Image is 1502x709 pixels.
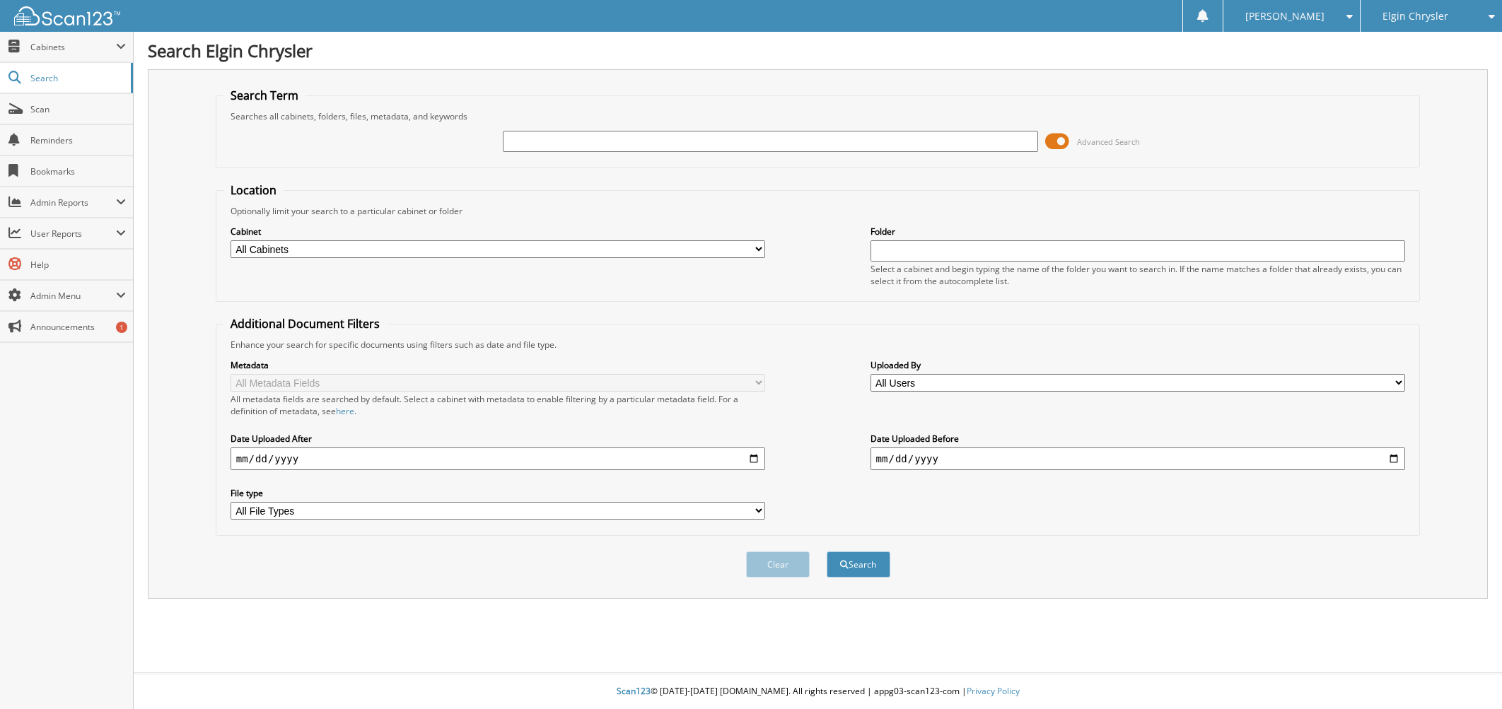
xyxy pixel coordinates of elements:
span: Advanced Search [1077,136,1140,147]
legend: Additional Document Filters [223,316,387,332]
input: end [871,447,1406,470]
label: Date Uploaded After [231,433,766,445]
label: Folder [871,225,1406,238]
span: Cabinets [30,41,116,53]
h1: Search Elgin Chrysler [148,39,1488,62]
div: Select a cabinet and begin typing the name of the folder you want to search in. If the name match... [871,263,1406,287]
img: scan123-logo-white.svg [14,6,120,25]
a: Privacy Policy [967,685,1020,697]
div: Optionally limit your search to a particular cabinet or folder [223,205,1413,217]
div: Enhance your search for specific documents using filters such as date and file type. [223,339,1413,351]
span: Reminders [30,134,126,146]
label: Metadata [231,359,766,371]
div: 1 [116,322,127,333]
div: © [DATE]-[DATE] [DOMAIN_NAME]. All rights reserved | appg03-scan123-com | [134,674,1502,709]
span: Scan123 [617,685,651,697]
span: Help [30,259,126,271]
label: Date Uploaded Before [871,433,1406,445]
button: Clear [746,551,810,578]
span: Scan [30,103,126,115]
label: Uploaded By [871,359,1406,371]
span: [PERSON_NAME] [1245,12,1325,20]
div: Searches all cabinets, folders, files, metadata, and keywords [223,110,1413,122]
input: start [231,447,766,470]
legend: Search Term [223,88,305,103]
span: Search [30,72,124,84]
label: File type [231,487,766,499]
span: Bookmarks [30,165,126,177]
a: here [336,405,354,417]
div: All metadata fields are searched by default. Select a cabinet with metadata to enable filtering b... [231,393,766,417]
span: Elgin Chrysler [1382,12,1448,20]
label: Cabinet [231,225,766,238]
span: Announcements [30,321,126,333]
span: User Reports [30,228,116,240]
span: Admin Menu [30,290,116,302]
button: Search [827,551,890,578]
span: Admin Reports [30,197,116,209]
legend: Location [223,182,284,198]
